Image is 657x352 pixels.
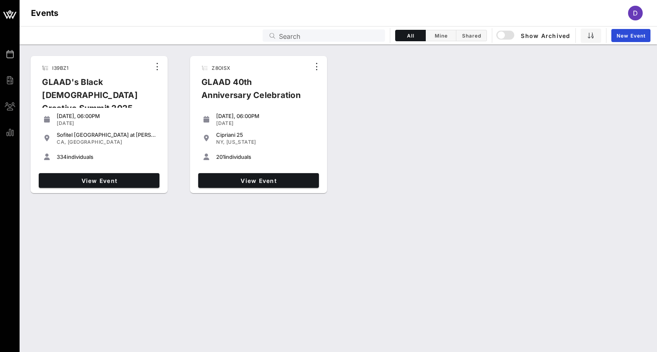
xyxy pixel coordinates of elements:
[52,65,69,71] span: I39BZ1
[616,33,646,39] span: New Event
[57,154,67,160] span: 334
[198,173,319,188] a: View Event
[461,33,482,39] span: Shared
[212,65,230,71] span: Z8OISX
[42,177,156,184] span: View Event
[216,154,316,160] div: individuals
[57,120,156,127] div: [DATE]
[57,139,66,145] span: CA,
[497,28,571,43] button: Show Archived
[57,131,156,138] div: Sofitel [GEOGRAPHIC_DATA] at [PERSON_NAME][GEOGRAPHIC_DATA]
[216,120,316,127] div: [DATE]
[628,6,643,20] div: D
[57,113,156,119] div: [DATE], 06:00PM
[216,131,316,138] div: Cipriani 25
[611,29,650,42] a: New Event
[400,33,420,39] span: All
[216,139,225,145] span: NY,
[431,33,451,39] span: Mine
[31,7,59,20] h1: Events
[35,76,150,121] div: GLAAD's Black [DEMOGRAPHIC_DATA] Creative Summit 2025
[226,139,256,145] span: [US_STATE]
[395,30,426,41] button: All
[633,9,638,17] span: D
[216,154,225,160] span: 201
[201,177,316,184] span: View Event
[195,76,310,108] div: GLAAD 40th Anniversary Celebration
[456,30,487,41] button: Shared
[68,139,122,145] span: [GEOGRAPHIC_DATA]
[426,30,456,41] button: Mine
[39,173,159,188] a: View Event
[498,31,570,40] span: Show Archived
[57,154,156,160] div: individuals
[216,113,316,119] div: [DATE], 06:00PM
